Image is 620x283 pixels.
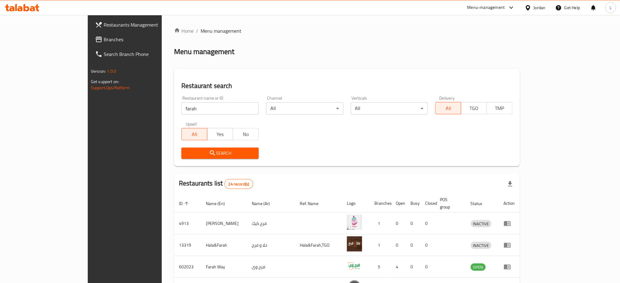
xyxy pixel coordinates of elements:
[467,4,505,11] div: Menu-management
[295,234,342,256] td: Hala&Farah,TGO
[435,102,461,114] button: All
[201,213,247,234] td: [PERSON_NAME]
[342,194,369,213] th: Logo
[369,213,391,234] td: 1
[440,196,459,211] span: POS group
[90,47,191,61] a: Search Branch Phone
[440,96,455,100] label: Delivery
[504,220,515,227] div: Menu
[503,177,518,191] div: Export file
[104,50,187,58] span: Search Branch Phone
[391,213,406,234] td: 0
[179,179,253,189] h2: Restaurants list
[206,200,233,207] span: Name (En)
[369,234,391,256] td: 1
[201,256,247,278] td: Farah Way
[207,128,233,140] button: Yes
[406,234,420,256] td: 0
[91,78,119,86] span: Get support on:
[236,130,256,139] span: No
[391,234,406,256] td: 0
[252,200,278,207] span: Name (Ar)
[504,263,515,270] div: Menu
[471,264,486,271] span: OPEN
[487,102,513,114] button: TMP
[186,122,197,126] label: Upsell
[347,215,362,230] img: Farah Cake
[181,128,207,140] button: All
[420,256,435,278] td: 0
[369,194,391,213] th: Branches
[369,256,391,278] td: 5
[471,242,492,249] span: INACTIVE
[247,213,295,234] td: فرح كيك
[300,200,326,207] span: Ref. Name
[420,213,435,234] td: 0
[471,220,492,227] span: INACTIVE
[420,194,435,213] th: Closed
[461,102,487,114] button: TGO
[499,194,520,213] th: Action
[90,17,191,32] a: Restaurants Management
[247,234,295,256] td: حلا و فرح
[181,81,513,90] h2: Restaurant search
[464,104,484,113] span: TGO
[225,181,253,187] span: 24 record(s)
[104,21,187,28] span: Restaurants Management
[438,104,459,113] span: All
[420,234,435,256] td: 0
[107,67,116,75] span: 1.0.0
[406,194,420,213] th: Busy
[534,4,546,11] div: Jordan
[91,84,130,92] a: Support.OpsPlatform
[391,194,406,213] th: Open
[210,130,231,139] span: Yes
[174,27,520,35] nav: breadcrumb
[174,47,234,57] h2: Menu management
[406,213,420,234] td: 0
[347,236,362,252] img: Hala&Farah
[104,36,187,43] span: Branches
[347,258,362,273] img: Farah Way
[201,27,241,35] span: Menu management
[471,200,491,207] span: Status
[179,200,191,207] span: ID
[351,102,428,115] div: All
[233,128,259,140] button: No
[489,104,510,113] span: TMP
[196,27,198,35] li: /
[90,32,191,47] a: Branches
[181,102,259,115] input: Search for restaurant name or ID..
[186,149,254,157] span: Search
[201,234,247,256] td: Hala&Farah
[391,256,406,278] td: 4
[184,130,205,139] span: All
[504,241,515,249] div: Menu
[225,179,253,189] div: Total records count
[610,4,612,11] span: L
[247,256,295,278] td: فرح وى
[266,102,343,115] div: All
[406,256,420,278] td: 0
[181,148,259,159] button: Search
[91,67,106,75] span: Version:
